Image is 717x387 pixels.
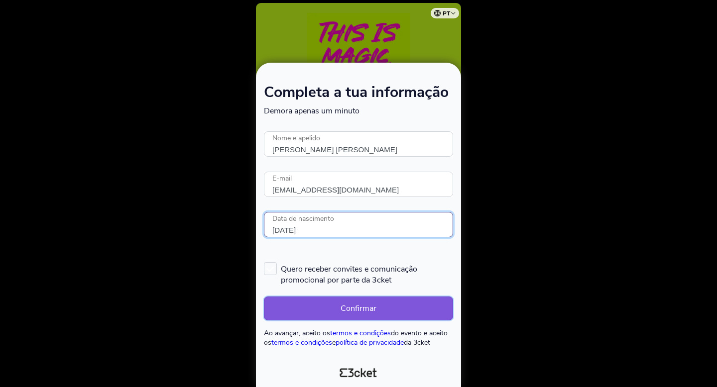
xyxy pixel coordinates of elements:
[264,86,453,105] h1: Completa a tua informação
[264,172,300,186] label: E-mail
[264,328,453,347] p: Ao avançar, aceito os do evento e aceito os e da 3cket
[336,338,404,347] a: política de privacidade
[264,131,453,157] input: Nome e apelido
[264,172,453,197] input: E-mail
[264,296,453,320] button: Confirmar
[281,262,453,286] span: Quero receber convites e comunicação promocional por parte da 3cket
[264,105,453,116] p: Demora apenas um minuto
[330,328,391,338] a: termos e condições
[271,338,332,347] a: termos e condições
[264,212,453,237] input: Data de nascimento
[264,131,329,146] label: Nome e apelido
